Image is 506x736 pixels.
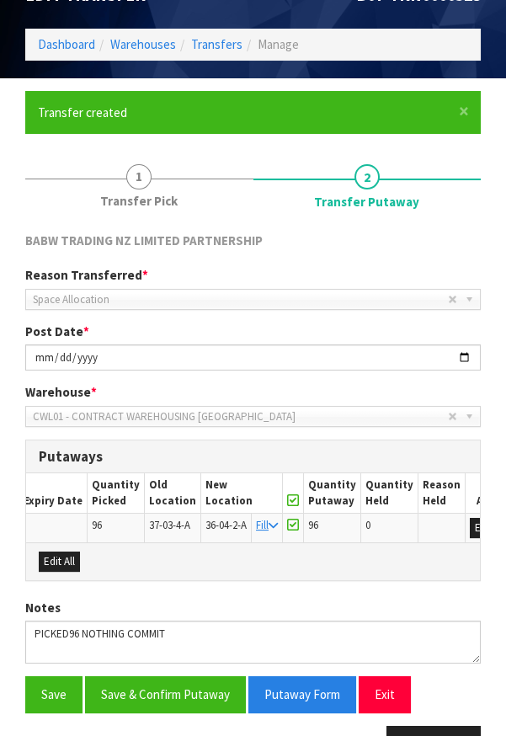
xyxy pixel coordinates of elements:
h3: Putaways [39,449,467,465]
span: Transfer Putaway [314,193,419,211]
th: Expiry Date [19,473,88,513]
label: Reason Transferred [25,266,148,284]
span: CWL01 - CONTRACT WAREHOUSING [GEOGRAPHIC_DATA] [33,407,448,427]
a: Dashboard [38,36,95,52]
button: Edit [470,518,498,538]
span: 36-04-2-A [205,518,247,532]
th: Quantity Held [361,473,418,513]
span: 96 [92,518,102,532]
span: 2 [354,164,380,189]
button: Putaway Form [248,676,356,712]
span: Transfer Pick [100,192,178,210]
span: 1 [126,164,152,189]
span: Space Allocation [33,290,448,310]
span: 37-03-4-A [149,518,190,532]
span: BABW TRADING NZ LIMITED PARTNERSHIP [25,232,263,248]
span: Putaway Form [264,686,340,702]
span: Manage [258,36,299,52]
th: Reason Held [418,473,466,513]
input: Post Date [25,344,481,371]
button: Save [25,676,83,712]
th: New Location [201,473,283,513]
th: Quantity Picked [88,473,145,513]
th: Old Location [145,473,201,513]
a: Warehouses [110,36,176,52]
span: 96 [308,518,318,532]
span: 0 [365,518,370,532]
a: Transfers [191,36,242,52]
label: Post Date [25,323,89,340]
label: Warehouse [25,383,97,401]
a: Fill [256,518,278,532]
th: Quantity Putaway [304,473,361,513]
span: Transfer created [38,104,127,120]
button: Edit All [39,552,80,572]
label: Notes [25,599,61,616]
span: × [459,99,469,123]
button: Save & Confirm Putaway [85,676,246,712]
button: Exit [359,676,411,712]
